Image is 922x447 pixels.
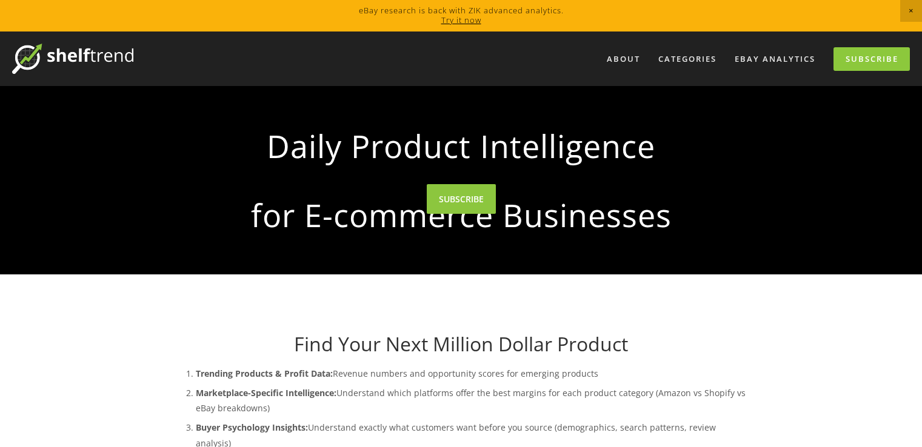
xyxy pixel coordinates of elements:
strong: Trending Products & Profit Data: [196,368,333,379]
a: SUBSCRIBE [427,184,496,214]
a: eBay Analytics [727,49,823,69]
a: About [599,49,648,69]
div: Categories [650,49,724,69]
a: Subscribe [833,47,910,71]
p: Revenue numbers and opportunity scores for emerging products [196,366,751,381]
h1: Find Your Next Million Dollar Product [172,333,751,356]
a: Try it now [441,15,481,25]
img: ShelfTrend [12,44,133,74]
strong: Marketplace-Specific Intelligence: [196,387,336,399]
strong: Daily Product Intelligence [191,118,732,174]
strong: for E-commerce Businesses [191,187,732,243]
strong: Buyer Psychology Insights: [196,422,308,433]
p: Understand which platforms offer the best margins for each product category (Amazon vs Shopify vs... [196,385,751,416]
